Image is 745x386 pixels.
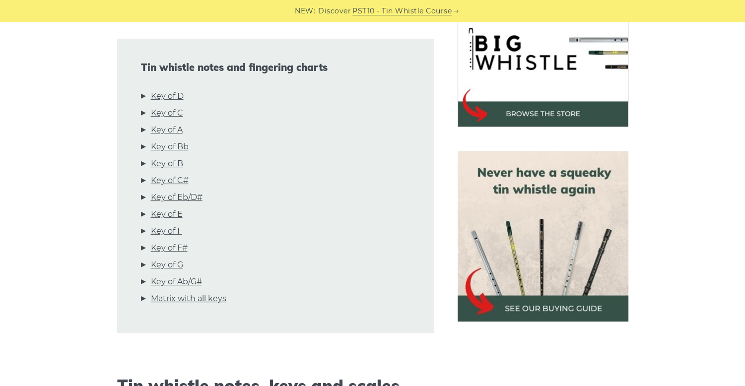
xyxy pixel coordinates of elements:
a: Key of A [151,124,183,136]
span: Discover [318,5,351,17]
a: Key of Eb/D# [151,191,203,204]
span: Tin whistle notes and fingering charts [141,62,410,73]
a: Key of Ab/G# [151,275,202,288]
a: Key of Bb [151,140,189,153]
a: Key of G [151,258,183,271]
a: Key of C# [151,174,189,187]
img: tin whistle buying guide [458,151,628,322]
a: Key of B [151,157,183,170]
span: NEW: [295,5,315,17]
a: PST10 - Tin Whistle Course [352,5,452,17]
a: Matrix with all keys [151,292,226,305]
a: Key of D [151,90,184,103]
a: Key of F [151,225,182,238]
a: Key of E [151,208,183,221]
a: Key of C [151,107,183,120]
a: Key of F# [151,242,188,255]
